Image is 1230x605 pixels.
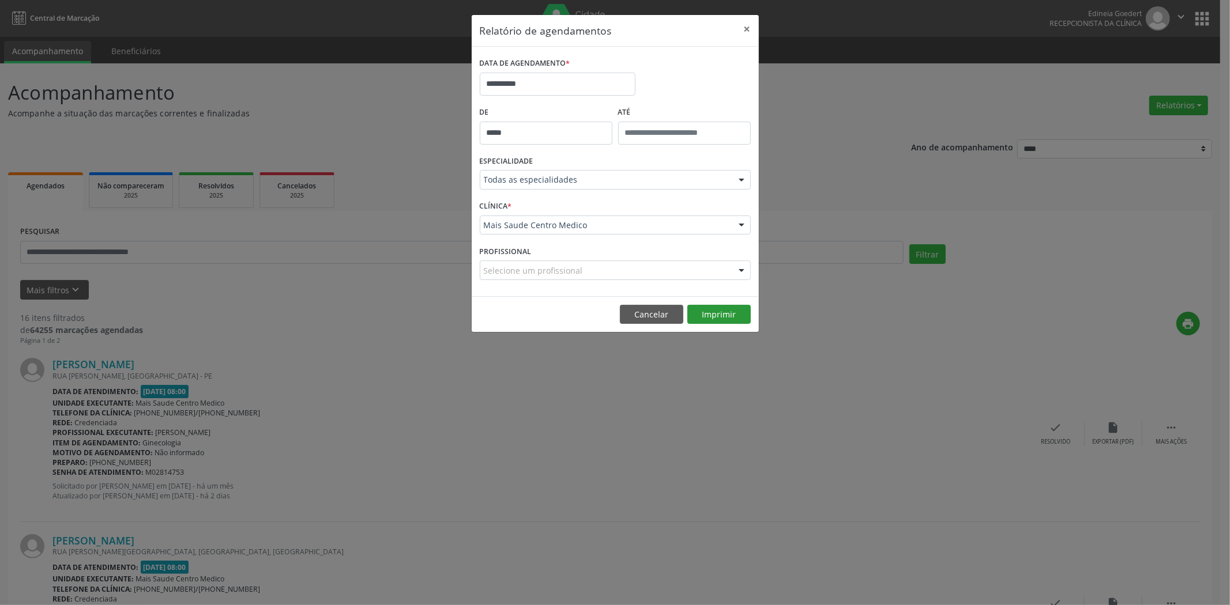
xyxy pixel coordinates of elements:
[480,104,612,122] label: De
[620,305,683,324] button: Cancelar
[736,15,759,43] button: Close
[480,55,570,73] label: DATA DE AGENDAMENTO
[480,153,533,171] label: ESPECIALIDADE
[480,198,512,215] label: CLÍNICA
[484,220,727,231] span: Mais Saude Centro Medico
[687,305,751,324] button: Imprimir
[480,23,612,38] h5: Relatório de agendamentos
[484,174,727,186] span: Todas as especialidades
[484,264,583,277] span: Selecione um profissional
[618,104,751,122] label: ATÉ
[480,243,532,260] label: PROFISSIONAL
